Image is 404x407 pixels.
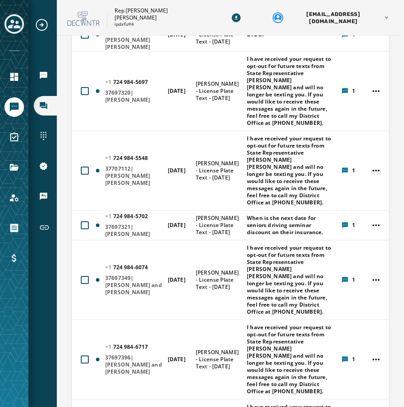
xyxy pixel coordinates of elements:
[196,80,241,102] span: [PERSON_NAME] - License Plate Text - [DATE]
[168,221,186,229] span: [DATE]
[105,263,113,271] span: +1
[247,56,336,127] span: I have received your request to opt-out for future texts from State Representative [PERSON_NAME] ...
[352,276,355,283] span: 1
[105,343,113,351] span: +1
[34,126,57,146] a: Navigate to Sending Numbers
[228,10,244,26] button: Download Menu
[105,78,113,86] span: +1
[105,154,113,162] span: +1
[105,165,162,187] span: 37707112|[PERSON_NAME] [PERSON_NAME]
[247,215,336,236] span: When is the next date for seniors driving seminar discount on their insurance.
[352,167,355,174] span: 1
[196,269,241,291] span: [PERSON_NAME] - License Plate Text - [DATE]
[168,87,186,95] span: [DATE]
[196,215,241,236] span: [PERSON_NAME] - License Plate Text - [DATE]
[105,263,148,271] span: 724 984 - 6074
[352,88,355,95] span: 1
[269,7,393,28] button: User settings
[105,78,148,86] span: 724 984 - 5697
[352,222,355,229] span: 1
[247,324,336,395] span: I have received your request to opt-out for future texts from State Representative [PERSON_NAME] ...
[35,18,56,32] button: Expand sub nav menu
[34,156,57,176] a: Navigate to 10DLC Registration
[105,354,162,375] span: 37697396|[PERSON_NAME] and [PERSON_NAME]
[4,67,24,87] a: Navigate to Home
[115,7,203,21] p: Rep [PERSON_NAME] [PERSON_NAME]
[4,158,24,177] a: Navigate to Files
[4,97,24,117] a: Navigate to Messaging
[105,154,148,162] span: 724 984 - 5548
[168,355,186,363] span: [DATE]
[105,29,162,51] span: 37710428|[PERSON_NAME] [PERSON_NAME]
[168,276,186,283] span: [DATE]
[105,223,162,238] span: 37697321|[PERSON_NAME]
[247,135,336,206] span: I have received your request to opt-out for future texts from State Representative [PERSON_NAME] ...
[105,343,148,351] span: 724 984 - 6717
[196,349,241,370] span: [PERSON_NAME] - License Plate Text - [DATE]
[4,188,24,207] a: Navigate to Account
[34,66,57,85] a: Navigate to Broadcasts
[196,160,241,181] span: [PERSON_NAME] - License Plate Text - [DATE]
[4,218,24,238] a: Navigate to Orders
[105,89,162,104] span: 37697320|[PERSON_NAME]
[105,275,162,296] span: 37697349|[PERSON_NAME] and [PERSON_NAME]
[105,212,148,220] span: 724 984 - 5702
[105,212,113,220] span: +1
[115,21,134,28] p: ipdxfu94
[287,11,380,25] span: [EMAIL_ADDRESS][DOMAIN_NAME]
[34,96,57,116] a: Navigate to Inbox
[168,167,186,174] span: [DATE]
[4,14,24,34] button: Toggle account select drawer
[4,128,24,147] a: Navigate to Surveys
[34,217,57,238] a: Navigate to Short Links
[34,187,57,206] a: Navigate to Keywords & Responders
[4,248,24,268] a: Navigate to Billing
[247,244,336,315] span: I have received your request to opt-out for future texts from State Representative [PERSON_NAME] ...
[352,356,355,363] span: 1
